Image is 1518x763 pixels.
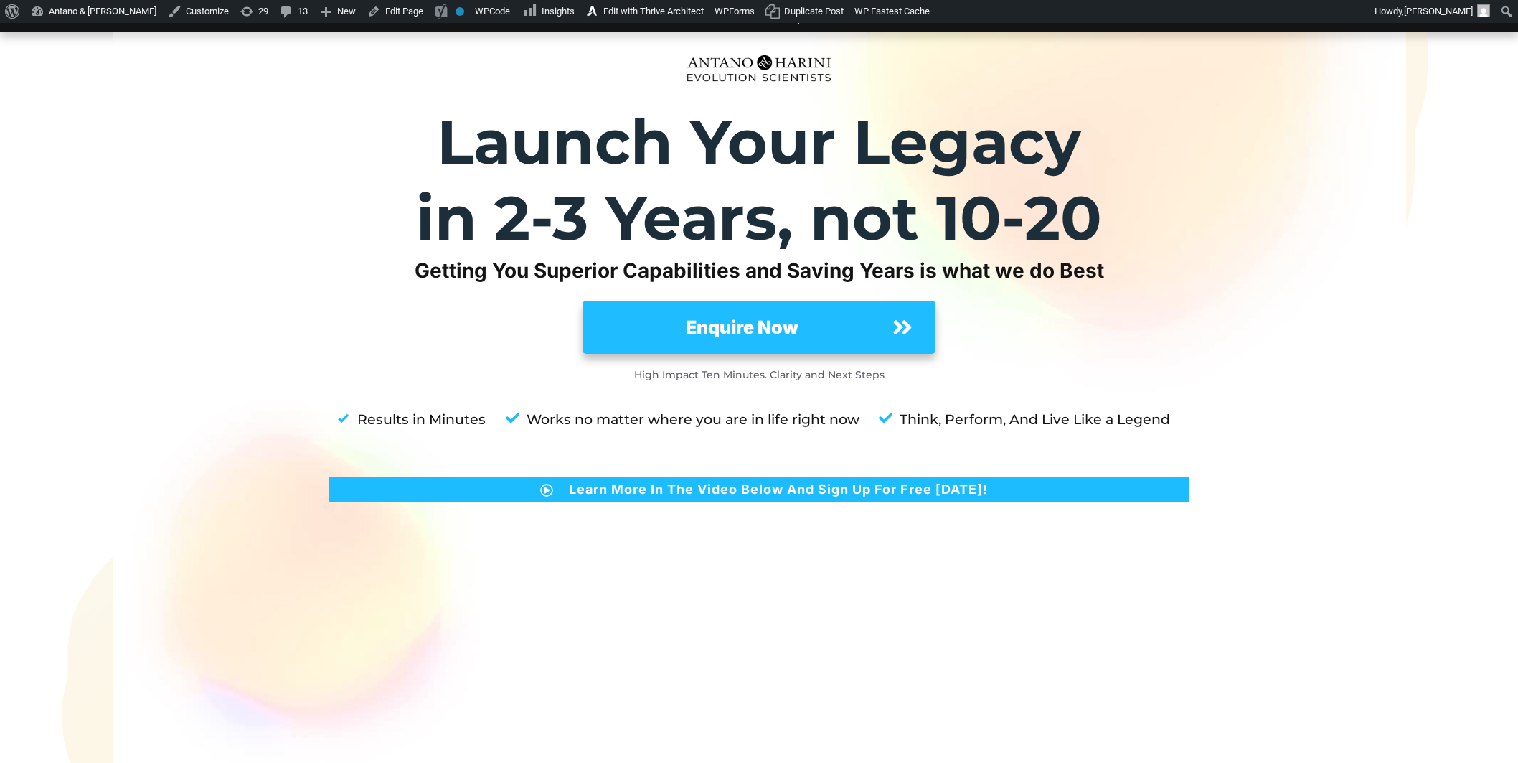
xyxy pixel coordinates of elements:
[357,411,486,428] strong: Results in Minutes
[527,411,859,428] strong: Works no matter where you are in life right now
[1404,6,1473,17] span: [PERSON_NAME]
[415,258,1104,283] strong: Getting You Superior Capabilities and Saving Years is what we do Best
[437,105,1081,179] strong: Launch Your Legacy
[680,47,838,90] img: Evolution-Scientist (2)
[900,411,1170,428] strong: Think, Perform, And Live Like a Legend
[686,317,798,338] strong: Enquire Now
[583,301,935,354] a: Enquire Now
[416,181,1102,255] strong: in 2-3 Years, not 10-20
[634,368,885,381] strong: High Impact Ten Minutes. Clarity and Next Steps
[569,482,988,497] strong: Learn More In The Video Below And Sign Up For Free [DATE]!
